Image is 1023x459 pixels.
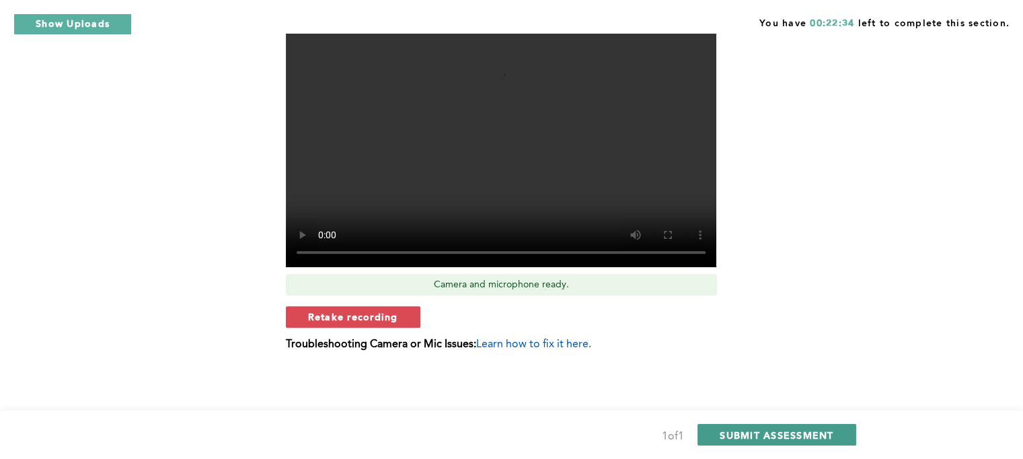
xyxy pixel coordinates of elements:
b: Troubleshooting Camera or Mic Issues: [286,339,476,350]
button: SUBMIT ASSESSMENT [697,424,856,446]
span: Retake recording [308,310,398,323]
span: 00:22:34 [810,19,854,28]
span: Learn how to fix it here. [476,339,591,350]
div: 1 of 1 [662,427,684,446]
button: Show Uploads [13,13,132,35]
button: Retake recording [286,306,420,328]
span: You have left to complete this section. [759,13,1010,30]
div: Camera and microphone ready. [286,274,717,295]
span: SUBMIT ASSESSMENT [720,429,833,442]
